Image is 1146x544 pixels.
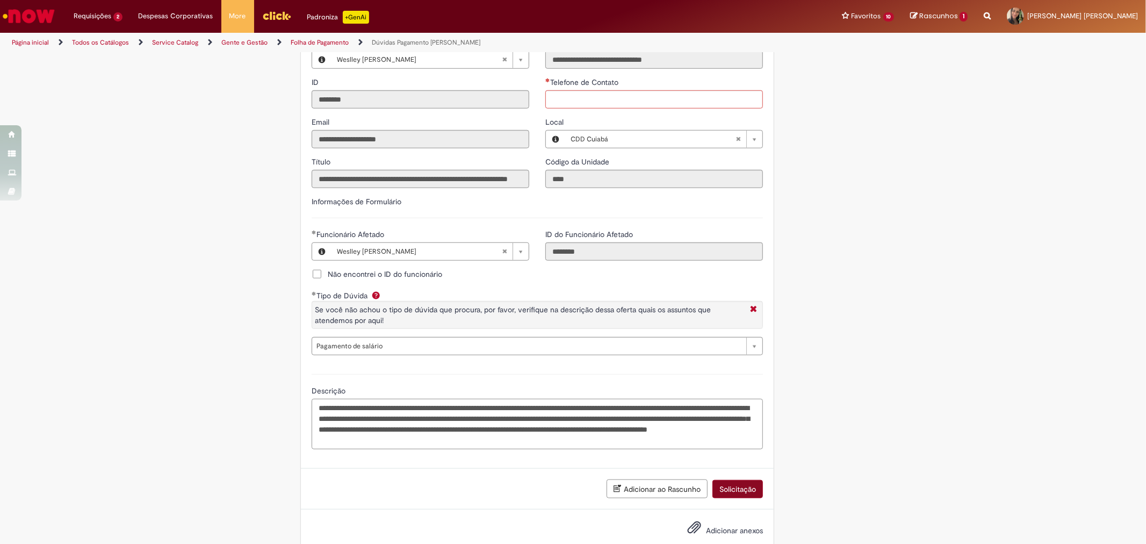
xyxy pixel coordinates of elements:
[152,38,198,47] a: Service Catalog
[316,291,370,300] span: Tipo de Dúvida
[747,304,760,316] i: Fechar More information Por question_tipo_de_duvida
[545,170,763,188] input: Código da Unidade
[312,230,316,234] span: Obrigatório Preenchido
[312,157,333,167] span: Somente leitura - Título
[337,51,502,68] span: Weslley [PERSON_NAME]
[545,90,763,109] input: Telefone de Contato
[312,117,331,127] label: Somente leitura - Email
[221,38,268,47] a: Gente e Gestão
[8,33,756,53] ul: Trilhas de página
[370,291,383,299] span: Ajuda para Tipo de Dúvida
[331,51,529,68] a: Limpar campo Favorecido
[12,38,49,47] a: Página inicial
[312,90,529,109] input: ID
[307,11,369,24] div: Padroniza
[1027,11,1138,20] span: [PERSON_NAME] [PERSON_NAME]
[74,11,111,22] span: Requisições
[262,8,291,24] img: click_logo_yellow_360x200.png
[291,38,349,47] a: Folha de Pagamento
[550,77,621,87] span: Telefone de Contato
[910,11,968,22] a: Rascunhos
[496,243,513,260] abbr: Limpar campo Funcionário Afetado
[496,51,513,68] abbr: Limpar campo Favorecido
[730,131,746,148] abbr: Limpar campo Local
[312,77,321,88] label: Somente leitura - ID
[712,480,763,498] button: Solicitação
[372,38,480,47] a: Dúvidas Pagamento [PERSON_NAME]
[328,269,442,280] span: Não encontrei o ID do funcionário
[545,156,611,167] label: Somente leitura - Código da Unidade
[312,399,763,449] textarea: Descrição
[545,51,763,69] input: Departamento
[706,526,763,535] span: Adicionar anexos
[316,230,386,239] span: Necessários - Funcionário Afetado
[545,78,550,82] span: Necessários
[139,11,213,22] span: Despesas Corporativas
[316,338,741,355] span: Pagamento de salário
[312,243,331,260] button: Funcionário Afetado, Visualizar este registro Weslley Carlos Fermino
[545,157,611,167] span: Somente leitura - Código da Unidade
[331,243,529,260] a: Weslley [PERSON_NAME]Limpar campo Funcionário Afetado
[312,197,401,206] label: Informações de Formulário
[229,11,246,22] span: More
[571,131,736,148] span: CDD Cuiabá
[545,117,566,127] span: Local
[545,242,763,261] input: ID do Funcionário Afetado
[919,11,958,21] span: Rascunhos
[684,518,704,542] button: Adicionar anexos
[312,51,331,68] button: Favorecido, Visualizar este registro Weslley Carlos Fermino
[312,291,316,296] span: Obrigatório Preenchido
[343,11,369,24] p: +GenAi
[1,5,56,27] img: ServiceNow
[545,230,635,239] span: Somente leitura - ID do Funcionário Afetado
[113,12,122,22] span: 2
[315,305,711,325] span: Se você não achou o tipo de dúvida que procura, por favor, verifique na descrição dessa oferta qu...
[960,12,968,22] span: 1
[546,131,565,148] button: Local, Visualizar este registro CDD Cuiabá
[312,386,348,396] span: Descrição
[312,77,321,87] span: Somente leitura - ID
[565,131,762,148] a: CDD CuiabáLimpar campo Local
[312,156,333,167] label: Somente leitura - Título
[337,243,502,260] span: Weslley [PERSON_NAME]
[607,479,708,498] button: Adicionar ao Rascunho
[312,130,529,148] input: Email
[312,170,529,188] input: Título
[883,12,895,22] span: 10
[852,11,881,22] span: Favoritos
[72,38,129,47] a: Todos os Catálogos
